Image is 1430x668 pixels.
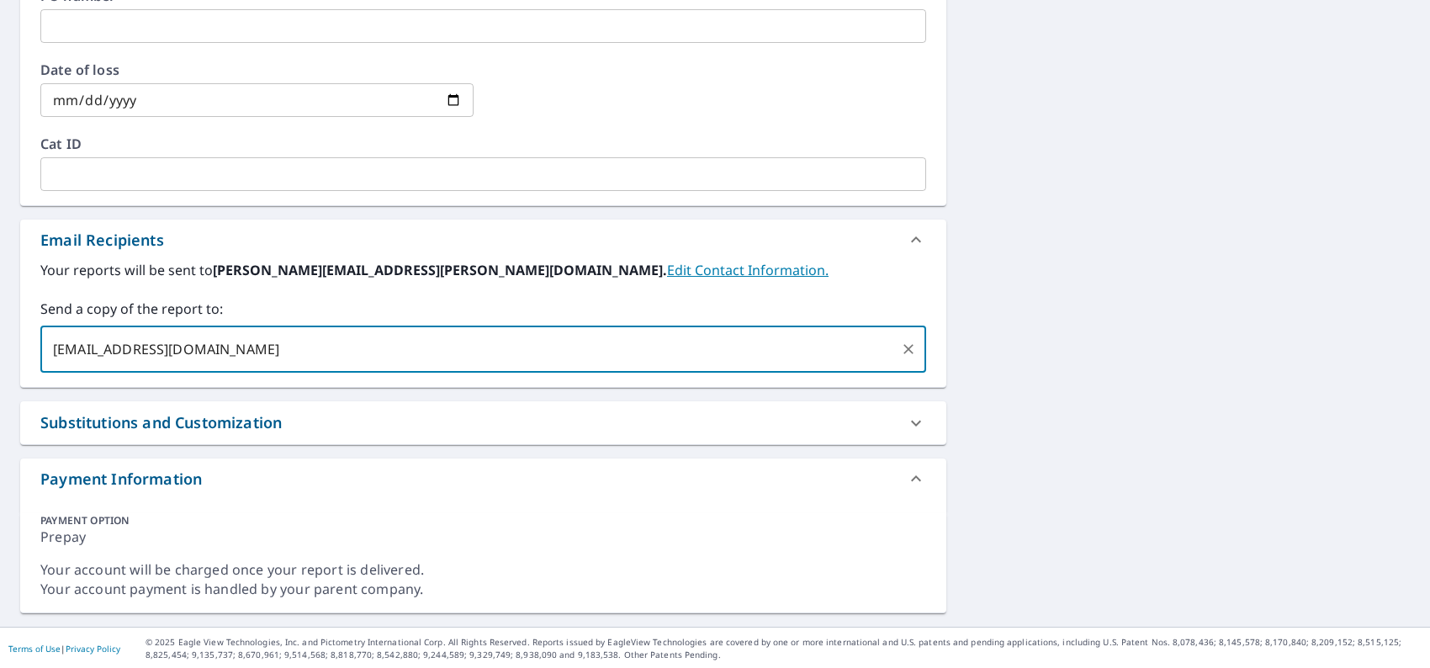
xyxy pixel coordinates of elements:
label: Your reports will be sent to [40,260,926,280]
b: [PERSON_NAME][EMAIL_ADDRESS][PERSON_NAME][DOMAIN_NAME]. [213,261,667,279]
div: Your account will be charged once your report is delivered. [40,560,926,580]
label: Cat ID [40,137,926,151]
a: Privacy Policy [66,643,120,655]
label: Date of loss [40,63,474,77]
div: Substitutions and Customization [20,401,946,444]
p: | [8,644,120,654]
label: Send a copy of the report to: [40,299,926,319]
div: Email Recipients [40,229,164,252]
div: Email Recipients [20,220,946,260]
div: PAYMENT OPTION [40,513,926,528]
button: Clear [897,337,920,361]
a: Terms of Use [8,643,61,655]
div: Payment Information [40,468,202,490]
div: Payment Information [20,459,946,499]
div: Your account payment is handled by your parent company. [40,580,926,599]
div: Prepay [40,528,926,560]
p: © 2025 Eagle View Technologies, Inc. and Pictometry International Corp. All Rights Reserved. Repo... [146,636,1422,661]
a: EditContactInfo [667,261,829,279]
div: Substitutions and Customization [40,411,282,434]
